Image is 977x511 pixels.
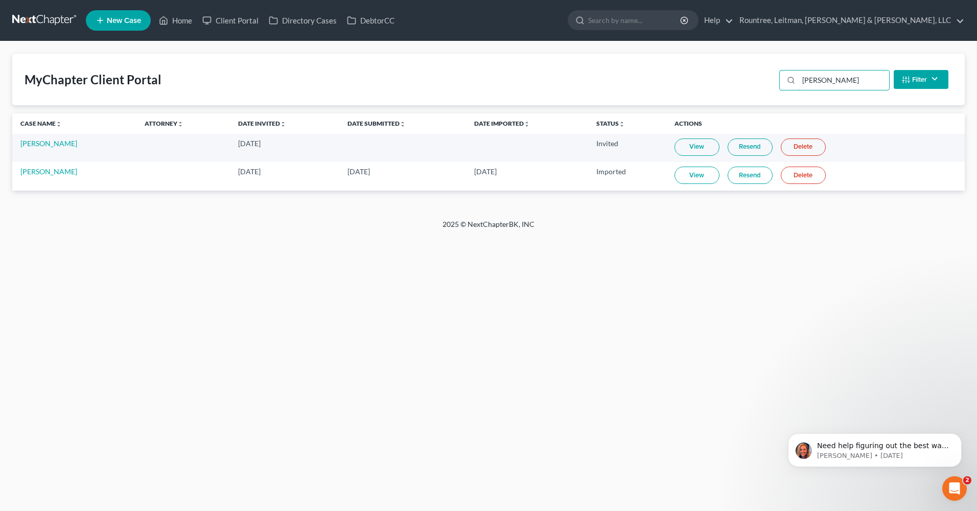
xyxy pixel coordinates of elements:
a: Date Importedunfold_more [474,120,530,127]
i: unfold_more [619,121,625,127]
div: MyChapter Client Portal [25,72,161,88]
a: Date Submittedunfold_more [347,120,406,127]
a: View [674,138,719,156]
a: [PERSON_NAME] [20,139,77,148]
td: Invited [588,134,666,162]
a: Client Portal [197,11,264,30]
a: Attorneyunfold_more [145,120,183,127]
span: 2 [963,476,971,484]
a: Help [699,11,733,30]
i: unfold_more [400,121,406,127]
a: Statusunfold_more [596,120,625,127]
a: View [674,167,719,184]
span: [DATE] [238,167,261,176]
a: DebtorCC [342,11,400,30]
i: unfold_more [177,121,183,127]
a: Delete [781,167,826,184]
a: Delete [781,138,826,156]
button: Filter [894,70,948,89]
span: [DATE] [474,167,497,176]
input: Search... [799,71,889,90]
i: unfold_more [524,121,530,127]
span: [DATE] [347,167,370,176]
input: Search by name... [588,11,682,30]
a: [PERSON_NAME] [20,167,77,176]
a: Directory Cases [264,11,342,30]
a: Home [154,11,197,30]
span: New Case [107,17,141,25]
div: 2025 © NextChapterBK, INC [197,219,780,238]
iframe: Intercom notifications message [773,412,977,483]
td: Imported [588,162,666,190]
th: Actions [666,113,965,134]
a: Date Invitedunfold_more [238,120,286,127]
iframe: Intercom live chat [942,476,967,501]
a: Resend [728,138,773,156]
a: Case Nameunfold_more [20,120,62,127]
span: [DATE] [238,139,261,148]
a: Rountree, Leitman, [PERSON_NAME] & [PERSON_NAME], LLC [734,11,964,30]
a: Resend [728,167,773,184]
i: unfold_more [56,121,62,127]
i: unfold_more [280,121,286,127]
